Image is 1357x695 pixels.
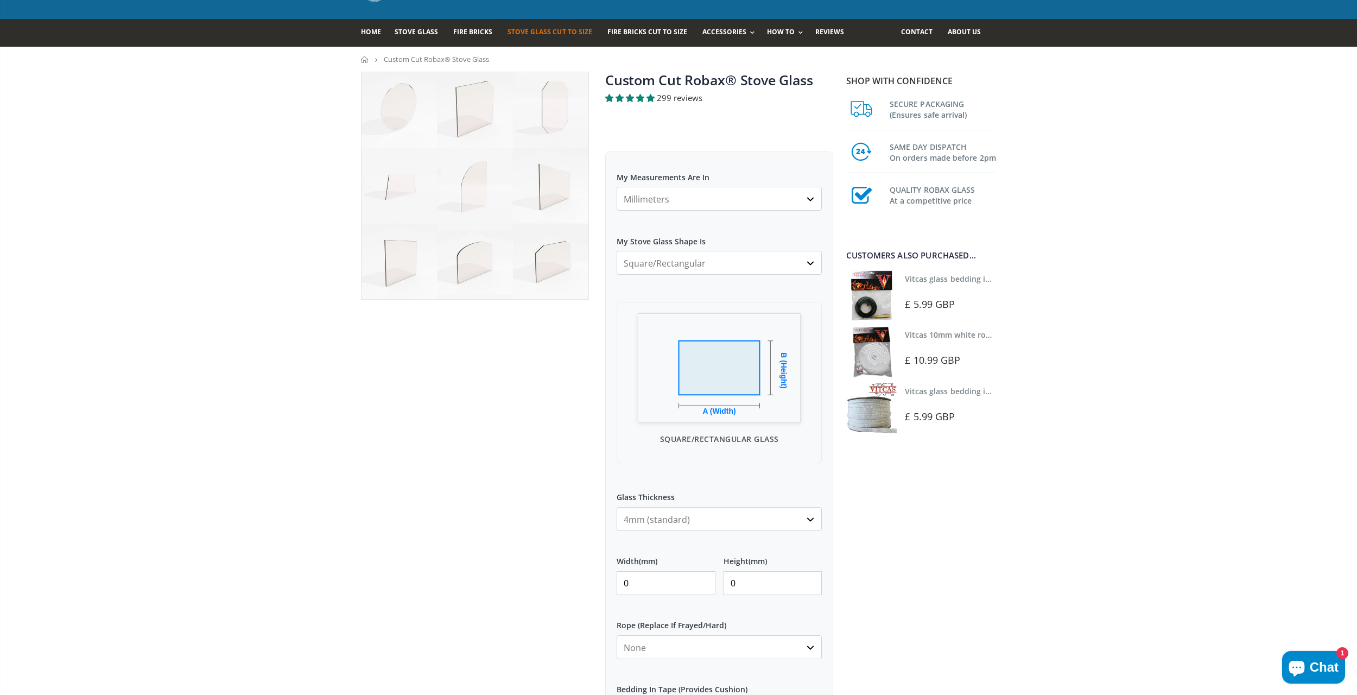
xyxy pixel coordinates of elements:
img: Vitcas stove glass bedding in tape [846,270,897,321]
a: Reviews [815,19,852,47]
div: Customers also purchased... [846,251,996,260]
span: £ 5.99 GBP [905,298,955,311]
a: Stove Glass Cut To Size [508,19,600,47]
label: Bedding In Tape (Provides Cushion) [617,675,822,695]
h3: QUALITY ROBAX GLASS At a competitive price [890,182,996,206]
span: 4.94 stars [605,92,657,103]
span: £ 5.99 GBP [905,410,955,423]
a: Home [361,56,369,63]
label: Width [617,547,715,567]
img: Square/Rectangular Glass [638,313,801,422]
label: Height [724,547,822,567]
span: (mm) [639,557,657,566]
a: Fire Bricks Cut To Size [607,19,695,47]
label: Rope (Replace If Frayed/Hard) [617,611,822,631]
p: Shop with confidence [846,74,996,87]
span: 299 reviews [657,92,702,103]
a: Vitcas 10mm white rope kit - includes rope seal and glue! [905,330,1118,340]
a: Stove Glass [395,19,446,47]
span: Reviews [815,27,844,36]
img: Vitcas white rope, glue and gloves kit 10mm [846,326,897,377]
a: Vitcas glass bedding in tape - 2mm x 10mm x 2 meters [905,274,1107,284]
label: Glass Thickness [617,483,822,503]
img: Vitcas stove glass bedding in tape [846,383,897,433]
h3: SAME DAY DISPATCH On orders made before 2pm [890,140,996,163]
inbox-online-store-chat: Shopify online store chat [1279,651,1348,686]
a: Contact [901,19,941,47]
span: Custom Cut Robax® Stove Glass [384,54,489,64]
span: Stove Glass [395,27,438,36]
span: Stove Glass Cut To Size [508,27,592,36]
a: Fire Bricks [453,19,500,47]
span: (mm) [749,557,767,566]
img: stove_glass_made_to_measure_800x_crop_center.jpg [362,72,588,299]
span: Fire Bricks Cut To Size [607,27,687,36]
span: About us [948,27,981,36]
span: Fire Bricks [453,27,492,36]
h3: SECURE PACKAGING (Ensures safe arrival) [890,97,996,121]
span: How To [767,27,795,36]
span: Home [361,27,381,36]
p: Square/Rectangular Glass [628,433,810,445]
span: Accessories [702,27,746,36]
a: Vitcas glass bedding in tape - 2mm x 15mm x 2 meters (White) [905,386,1136,396]
span: Contact [901,27,933,36]
a: How To [767,19,808,47]
a: About us [948,19,989,47]
a: Custom Cut Robax® Stove Glass [605,71,813,89]
span: £ 10.99 GBP [905,353,960,367]
label: My Stove Glass Shape Is [617,227,822,247]
a: Home [361,19,389,47]
a: Accessories [702,19,760,47]
label: My Measurements Are In [617,163,822,182]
